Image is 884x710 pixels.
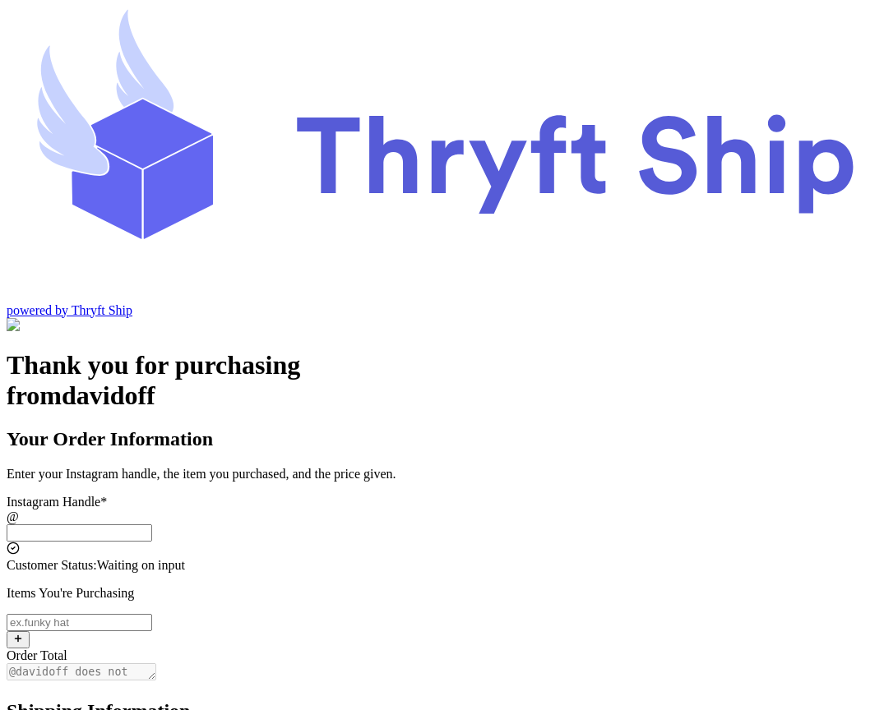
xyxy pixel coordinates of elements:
[7,558,97,572] span: Customer Status:
[7,318,170,333] img: Customer Form Background
[7,614,152,631] input: ex.funky hat
[62,380,155,410] span: davidoff
[7,428,877,450] h2: Your Order Information
[7,586,877,601] p: Items You're Purchasing
[7,350,877,411] h1: Thank you for purchasing from
[97,558,185,572] span: Waiting on input
[7,303,132,317] a: powered by Thryft Ship
[7,509,877,524] div: @
[7,648,877,663] div: Order Total
[7,467,877,482] p: Enter your Instagram handle, the item you purchased, and the price given.
[7,495,107,509] label: Instagram Handle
